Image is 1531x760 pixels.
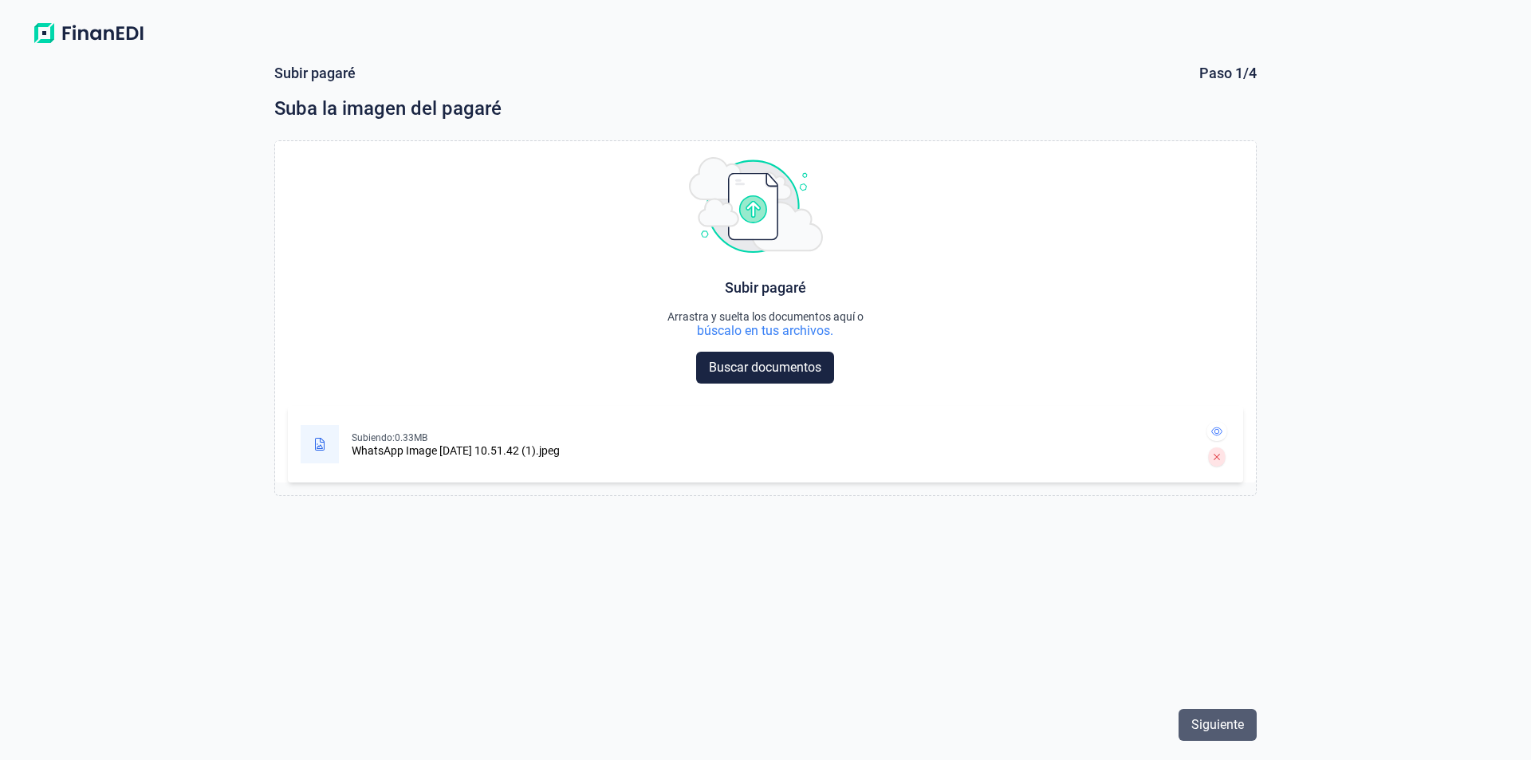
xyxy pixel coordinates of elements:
button: Buscar documentos [696,352,834,384]
div: Subir pagaré [725,278,806,297]
img: Logo de aplicación [26,19,152,48]
div: WhatsApp Image [DATE] 10.51.42 (1).jpeg [352,444,560,457]
div: Subir pagaré [274,64,356,83]
span: Siguiente [1191,715,1244,734]
button: Siguiente [1179,709,1257,741]
div: Suba la imagen del pagaré [274,96,1257,121]
div: Arrastra y suelta los documentos aquí o [667,310,864,323]
div: Paso 1/4 [1199,64,1257,83]
div: Subiendo: 0.33MB [352,431,560,444]
div: búscalo en tus archivos. [697,323,833,339]
img: upload img [689,157,823,253]
div: búscalo en tus archivos. [667,323,864,339]
span: Buscar documentos [709,358,821,377]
